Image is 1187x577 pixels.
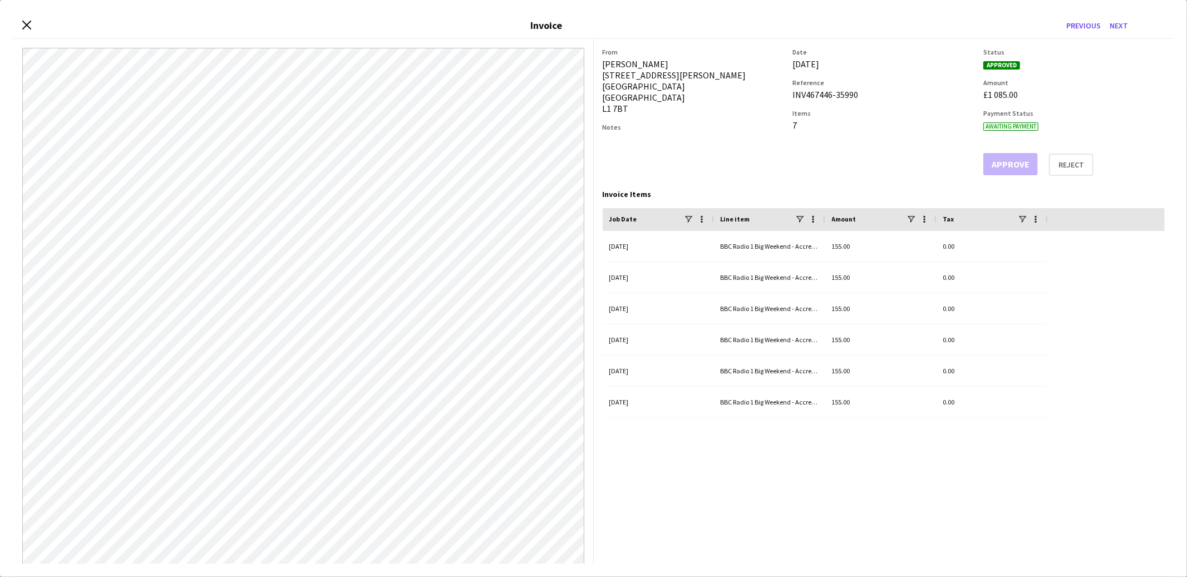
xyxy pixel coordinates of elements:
[603,324,714,355] div: [DATE]
[714,262,825,293] div: BBC Radio 1 Big Weekend - Accreditation Assistant (salary)
[937,356,1048,386] div: 0.00
[714,418,825,448] div: BBC Radio 1 Big Weekend - Accreditation Assistant (salary)
[603,418,714,448] div: [DATE]
[825,231,937,262] div: 155.00
[983,109,1165,117] h3: Payment Status
[1049,154,1094,176] button: Reject
[603,387,714,417] div: [DATE]
[793,89,974,100] div: INV467446-35990
[793,120,974,131] div: 7
[983,78,1165,87] h3: Amount
[603,262,714,293] div: [DATE]
[832,215,856,223] span: Amount
[937,387,1048,417] div: 0.00
[983,48,1165,56] h3: Status
[603,48,784,56] h3: From
[983,89,1165,100] div: £1 085.00
[825,418,937,448] div: 155.00
[943,215,954,223] span: Tax
[793,109,974,117] h3: Items
[983,122,1038,131] span: Awaiting payment
[531,19,563,32] h3: Invoice
[793,58,974,70] div: [DATE]
[825,356,937,386] div: 155.00
[1062,17,1105,34] button: Previous
[983,61,1020,70] span: Approved
[825,262,937,293] div: 155.00
[603,231,714,262] div: [DATE]
[793,78,974,87] h3: Reference
[714,356,825,386] div: BBC Radio 1 Big Weekend - Accreditation Assistant (salary)
[714,324,825,355] div: BBC Radio 1 Big Weekend - Accreditation Assistant (salary)
[937,293,1048,324] div: 0.00
[937,418,1048,448] div: 0.00
[714,293,825,324] div: BBC Radio 1 Big Weekend - Accreditation Assistant (salary)
[937,324,1048,355] div: 0.00
[825,293,937,324] div: 155.00
[603,293,714,324] div: [DATE]
[721,215,750,223] span: Line item
[825,324,937,355] div: 155.00
[603,123,784,131] h3: Notes
[603,58,784,114] div: [PERSON_NAME] [STREET_ADDRESS][PERSON_NAME] [GEOGRAPHIC_DATA] [GEOGRAPHIC_DATA] L1 7BT
[603,356,714,386] div: [DATE]
[714,231,825,262] div: BBC Radio 1 Big Weekend - Accreditation Assistant (salary)
[937,262,1048,293] div: 0.00
[603,189,1165,199] div: Invoice Items
[714,387,825,417] div: BBC Radio 1 Big Weekend - Accreditation Assistant (salary)
[825,387,937,417] div: 155.00
[1105,17,1132,34] button: Next
[937,231,1048,262] div: 0.00
[793,48,974,56] h3: Date
[609,215,637,223] span: Job Date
